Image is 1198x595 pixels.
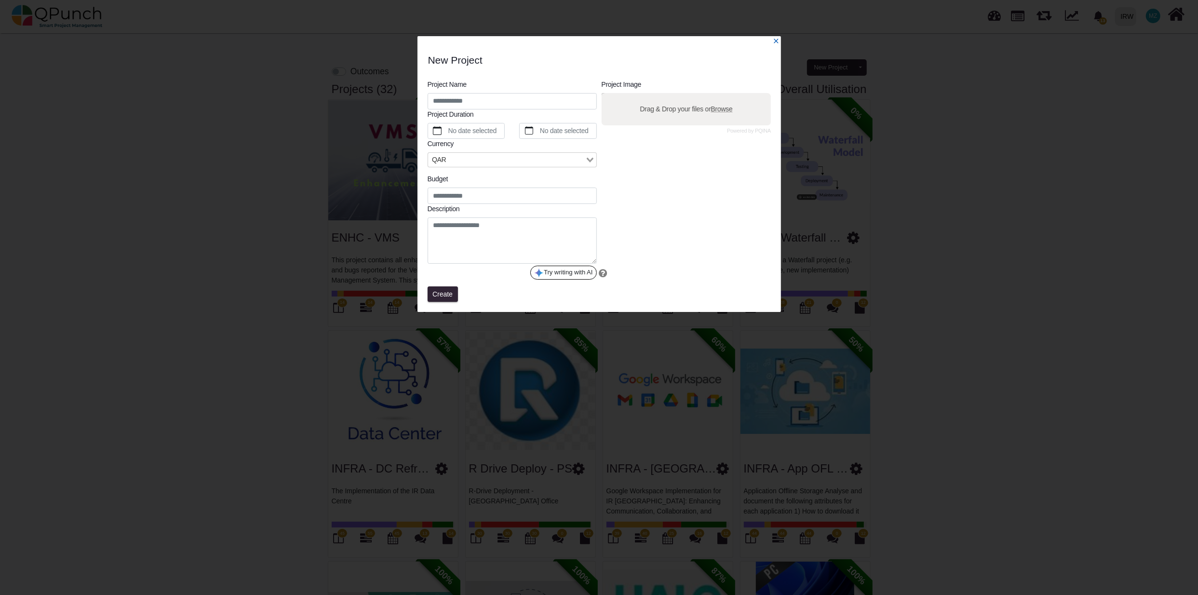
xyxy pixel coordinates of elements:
[636,101,736,118] label: Drag & Drop your files or
[428,80,467,90] label: Project Name
[530,266,596,280] button: Try writing with AI
[428,139,454,149] label: Currency
[446,123,504,139] label: No date selected
[449,155,584,165] input: Search for option
[433,126,442,135] svg: calendar
[428,54,713,66] h4: New Project
[428,152,597,168] div: Search for option
[428,109,474,120] label: Project Duration
[727,129,771,133] a: Powered by PQINA
[599,270,607,278] a: Help
[428,174,448,184] label: Budget
[602,80,642,90] label: Project Image
[534,268,544,278] img: google-gemini-icon.8b74464.png
[432,290,453,298] span: Create
[428,286,458,302] button: Create
[773,38,780,44] svg: x
[773,37,780,45] a: x
[711,105,732,113] span: Browse
[428,204,460,214] label: Description
[428,123,447,138] button: calendar
[430,155,449,165] span: QAR
[525,126,534,135] svg: calendar
[538,123,596,139] label: No date selected
[520,123,538,138] button: calendar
